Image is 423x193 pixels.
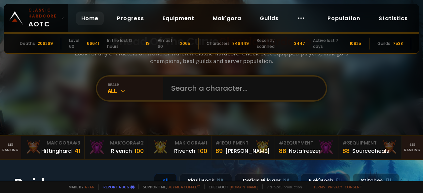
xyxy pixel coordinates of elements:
[289,147,321,155] div: Notafreezer
[20,41,35,47] div: Deaths
[215,146,223,155] div: 89
[21,136,85,159] a: Mak'Gora#3Hittinghard41
[352,147,389,155] div: Sourceoheals
[402,136,423,159] a: Seeranking
[336,177,342,184] small: EU
[230,184,258,189] a: [DOMAIN_NAME]
[254,12,284,25] a: Guilds
[135,146,144,155] div: 100
[338,136,402,159] a: #3Equipment88Sourceoheals
[111,147,132,155] div: Rivench
[393,41,403,47] div: 7538
[211,136,275,159] a: #1Equipment89[PERSON_NAME]
[215,140,271,146] div: Equipment
[342,140,350,146] span: # 3
[328,184,342,189] a: Privacy
[215,140,222,146] span: # 1
[301,174,350,188] div: Nek'Rosh
[257,38,291,49] div: Recently scanned
[38,41,53,47] div: 206269
[313,184,325,189] a: Terms
[112,12,149,25] a: Progress
[217,177,224,184] small: NA
[180,41,190,47] div: 2065
[28,7,59,19] small: Classic Hardcore
[146,41,150,47] div: 19
[208,12,247,25] a: Mak'gora
[353,174,400,188] div: Stitches
[157,12,200,25] a: Equipment
[28,7,59,29] span: AOTC
[158,38,177,49] div: Almost 60
[350,41,361,47] div: 10925
[342,140,398,146] div: Equipment
[107,38,143,49] div: In the last 12 hours
[262,184,302,189] span: v. d752d5 - production
[87,41,99,47] div: 66641
[108,87,163,95] div: All
[138,184,200,189] span: Support me,
[103,184,129,189] a: Report a bug
[204,184,258,189] span: Checkout
[207,41,230,47] div: Characters
[373,12,413,25] a: Statistics
[85,136,148,159] a: Mak'Gora#2Rivench100
[275,136,338,159] a: #2Equipment88Notafreezer
[201,140,207,146] span: # 1
[89,140,144,146] div: Mak'Gora
[25,140,80,146] div: Mak'Gora
[279,140,334,146] div: Equipment
[167,77,318,100] input: Search a character...
[342,146,350,155] div: 88
[4,4,68,32] a: Classic HardcoreAOTC
[168,184,200,189] a: Buy me a coffee
[65,184,95,189] span: Made by
[148,136,211,159] a: Mak'Gora#1Rîvench100
[225,147,270,155] div: [PERSON_NAME]
[76,12,104,25] a: Home
[313,38,347,49] div: Active last 7 days
[198,146,207,155] div: 100
[74,146,80,155] div: 41
[69,38,84,49] div: Level 60
[72,49,351,65] h3: Look for any characters on World of Warcraft Classic Hardcore. Check best equipped players, mak'g...
[174,147,195,155] div: Rîvench
[279,140,287,146] span: # 2
[294,41,305,47] div: 3447
[283,177,290,184] small: NA
[279,146,286,155] div: 88
[152,140,207,146] div: Mak'Gora
[322,12,365,25] a: Population
[136,140,144,146] span: # 2
[73,140,80,146] span: # 3
[377,41,390,47] div: Guilds
[345,184,362,189] a: Consent
[41,147,72,155] div: Hittinghard
[232,41,249,47] div: 846449
[85,184,95,189] a: a fan
[154,174,177,188] div: All
[108,82,163,87] div: realm
[235,174,298,188] div: Defias Pillager
[179,174,232,188] div: Skull Rock
[386,177,391,184] small: EU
